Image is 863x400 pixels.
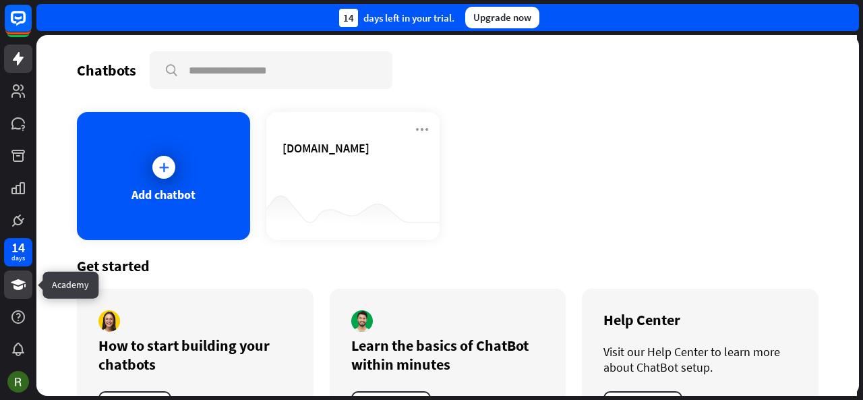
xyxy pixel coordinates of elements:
[77,61,136,80] div: Chatbots
[131,187,196,202] div: Add chatbot
[339,9,454,27] div: days left in your trial.
[98,310,120,332] img: author
[4,238,32,266] a: 14 days
[77,256,819,275] div: Get started
[465,7,539,28] div: Upgrade now
[11,241,25,254] div: 14
[603,310,797,329] div: Help Center
[339,9,358,27] div: 14
[11,254,25,263] div: days
[351,336,545,374] div: Learn the basics of ChatBot within minutes
[282,140,369,156] span: amazon.com
[351,310,373,332] img: author
[603,344,797,375] div: Visit our Help Center to learn more about ChatBot setup.
[98,336,292,374] div: How to start building your chatbots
